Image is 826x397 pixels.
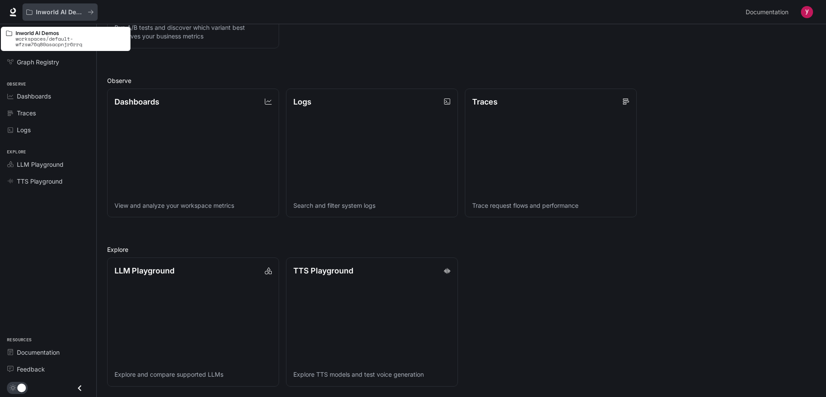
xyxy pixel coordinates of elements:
span: TTS Playground [17,177,63,186]
a: Feedback [3,362,93,377]
p: Dashboards [114,96,159,108]
a: Graph Registry [3,54,93,70]
a: Documentation [3,345,93,360]
h2: Observe [107,76,816,85]
span: Feedback [17,365,45,374]
button: User avatar [798,3,816,21]
a: DashboardsView and analyze your workspace metrics [107,89,279,218]
a: LLM PlaygroundExplore and compare supported LLMs [107,257,279,387]
a: TracesTrace request flows and performance [465,89,637,218]
p: Run A/B tests and discover which variant best improves your business metrics [114,23,272,41]
p: TTS Playground [293,265,353,276]
p: Inworld AI Demos [16,30,125,36]
span: Documentation [746,7,788,18]
p: Explore and compare supported LLMs [114,370,272,379]
a: LogsSearch and filter system logs [286,89,458,218]
h2: Explore [107,245,816,254]
p: Search and filter system logs [293,201,451,210]
p: Trace request flows and performance [472,201,629,210]
a: Traces [3,105,93,121]
span: LLM Playground [17,160,64,169]
a: TTS Playground [3,174,93,189]
p: View and analyze your workspace metrics [114,201,272,210]
span: Logs [17,125,31,134]
span: Graph Registry [17,57,59,67]
a: LLM Playground [3,157,93,172]
span: Dashboards [17,92,51,101]
span: Dark mode toggle [17,383,26,392]
p: Inworld AI Demos [36,9,84,16]
a: TTS PlaygroundExplore TTS models and test voice generation [286,257,458,387]
a: Dashboards [3,89,93,104]
span: Traces [17,108,36,118]
button: Close drawer [70,379,89,397]
p: workspaces/default-wfzsw76q80asacpnjr6rrq [16,36,125,47]
p: Logs [293,96,311,108]
span: Documentation [17,348,60,357]
img: User avatar [801,6,813,18]
p: LLM Playground [114,265,175,276]
p: Explore TTS models and test voice generation [293,370,451,379]
button: All workspaces [22,3,98,21]
p: Traces [472,96,498,108]
a: Documentation [742,3,795,21]
a: Logs [3,122,93,137]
